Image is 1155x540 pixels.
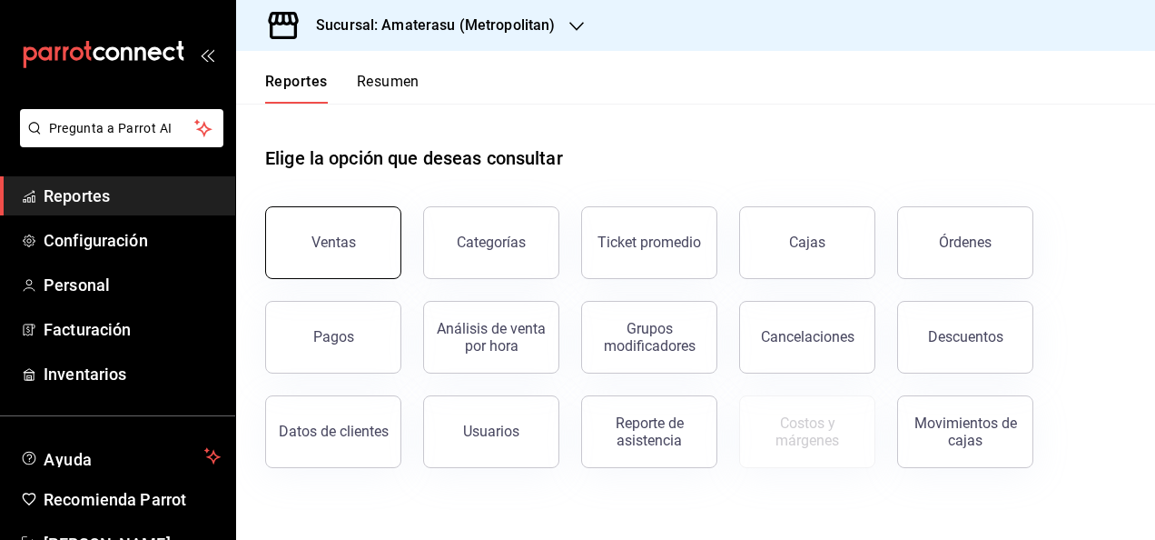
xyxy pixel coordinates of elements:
button: Ventas [265,206,401,279]
button: Órdenes [897,206,1033,279]
button: Análisis de venta por hora [423,301,559,374]
button: Resumen [357,73,420,104]
div: Pagos [313,328,354,345]
span: Ayuda [44,445,197,467]
button: Movimientos de cajas [897,395,1033,468]
button: Usuarios [423,395,559,468]
button: Reportes [265,73,328,104]
div: Cancelaciones [761,328,854,345]
button: Descuentos [897,301,1033,374]
div: Descuentos [928,328,1003,345]
span: Reportes [44,184,221,208]
button: Pagos [265,301,401,374]
div: Ventas [311,234,356,251]
div: Cajas [789,232,826,254]
button: Reporte de asistencia [581,395,717,468]
div: Categorías [457,234,526,251]
span: Personal [44,273,221,297]
div: Reporte de asistencia [593,415,706,449]
button: Categorías [423,206,559,279]
a: Cajas [739,206,875,279]
span: Configuración [44,228,221,253]
button: Cancelaciones [739,301,875,374]
span: Recomienda Parrot [44,487,221,512]
div: Datos de clientes [279,423,389,440]
button: Pregunta a Parrot AI [20,109,223,147]
div: Usuarios [463,423,519,440]
button: open_drawer_menu [200,47,214,62]
button: Ticket promedio [581,206,717,279]
div: Costos y márgenes [751,415,864,449]
button: Contrata inventarios para ver este reporte [739,395,875,468]
h1: Elige la opción que deseas consultar [265,145,563,172]
span: Facturación [44,317,221,342]
div: Órdenes [939,234,992,251]
a: Pregunta a Parrot AI [13,132,223,151]
div: navigation tabs [265,73,420,104]
button: Grupos modificadores [581,301,717,374]
button: Datos de clientes [265,395,401,468]
div: Análisis de venta por hora [435,320,548,355]
div: Grupos modificadores [593,320,706,355]
h3: Sucursal: Amaterasu (Metropolitan) [301,15,555,36]
div: Movimientos de cajas [909,415,1022,449]
div: Ticket promedio [597,234,701,251]
span: Inventarios [44,362,221,386]
span: Pregunta a Parrot AI [49,119,195,138]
